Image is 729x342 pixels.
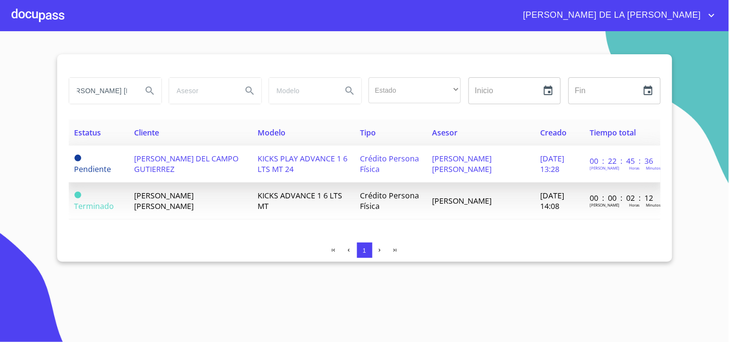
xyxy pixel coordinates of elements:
[590,202,619,208] p: [PERSON_NAME]
[516,8,706,23] span: [PERSON_NAME] DE LA [PERSON_NAME]
[541,127,567,138] span: Creado
[74,155,81,161] span: Pendiente
[134,153,238,174] span: [PERSON_NAME] DEL CAMPO GUTIERREZ
[74,164,111,174] span: Pendiente
[629,202,640,208] p: Horas
[646,165,661,171] p: Minutos
[258,127,285,138] span: Modelo
[258,190,342,211] span: KICKS ADVANCE 1 6 LTS MT
[369,77,461,103] div: ​
[134,127,159,138] span: Cliente
[360,127,376,138] span: Tipo
[516,8,717,23] button: account of current user
[74,192,81,198] span: Terminado
[629,165,640,171] p: Horas
[357,243,372,258] button: 1
[432,127,458,138] span: Asesor
[360,153,419,174] span: Crédito Persona Física
[590,165,619,171] p: [PERSON_NAME]
[134,190,194,211] span: [PERSON_NAME] [PERSON_NAME]
[74,201,114,211] span: Terminado
[74,127,101,138] span: Estatus
[541,190,565,211] span: [DATE] 14:08
[69,78,135,104] input: search
[338,79,361,102] button: Search
[363,247,366,254] span: 1
[646,202,661,208] p: Minutos
[238,79,261,102] button: Search
[138,79,161,102] button: Search
[590,156,655,166] p: 00 : 22 : 45 : 36
[590,193,655,203] p: 00 : 00 : 02 : 12
[432,153,492,174] span: [PERSON_NAME] [PERSON_NAME]
[169,78,235,104] input: search
[541,153,565,174] span: [DATE] 13:28
[258,153,347,174] span: KICKS PLAY ADVANCE 1 6 LTS MT 24
[590,127,636,138] span: Tiempo total
[432,195,492,206] span: [PERSON_NAME]
[360,190,419,211] span: Crédito Persona Física
[269,78,334,104] input: search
